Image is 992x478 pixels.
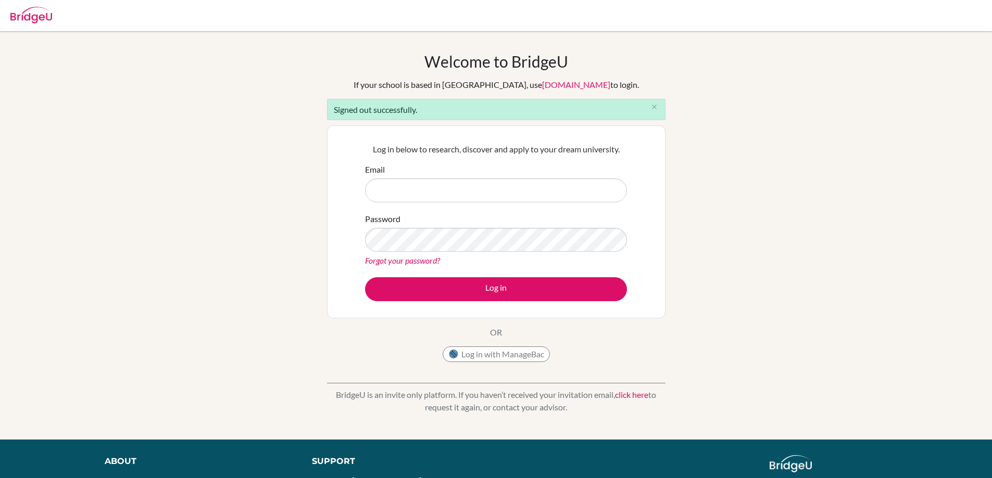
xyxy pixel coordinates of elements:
[424,52,568,71] h1: Welcome to BridgeU
[644,99,665,115] button: Close
[327,99,665,120] div: Signed out successfully.
[354,79,639,91] div: If your school is based in [GEOGRAPHIC_DATA], use to login.
[10,7,52,23] img: Bridge-U
[615,390,648,399] a: click here
[365,143,627,156] p: Log in below to research, discover and apply to your dream university.
[365,277,627,301] button: Log in
[542,80,610,89] a: [DOMAIN_NAME]
[770,455,812,472] img: logo_white@2x-f4f0deed5e89b7ecb1c2cc34c3e3d731f90f0f143d5ea2071677605dd97b5244.png
[365,213,400,225] label: Password
[312,455,484,468] div: Support
[365,255,440,265] a: Forgot your password?
[327,389,665,414] p: BridgeU is an invite only platform. If you haven’t received your invitation email, to request it ...
[650,103,658,111] i: close
[365,163,385,176] label: Email
[105,455,288,468] div: About
[443,346,550,362] button: Log in with ManageBac
[490,326,502,339] p: OR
